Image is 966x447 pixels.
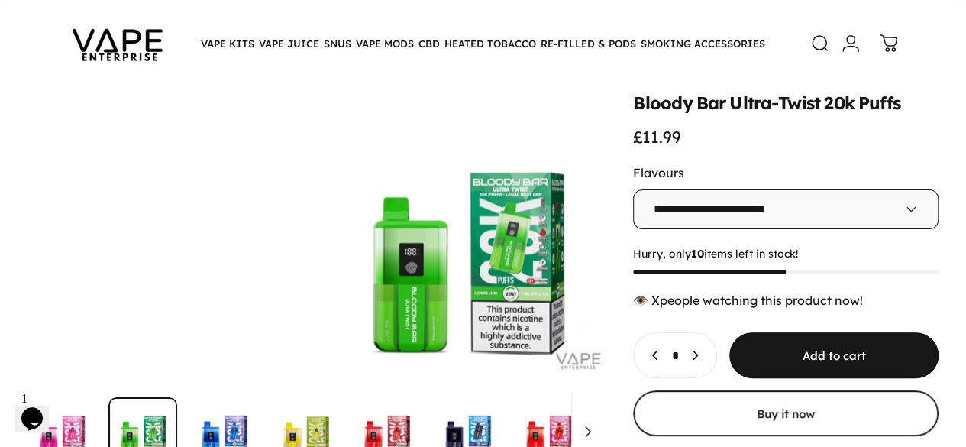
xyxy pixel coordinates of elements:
animate-element: Ultra-Twist [729,95,820,112]
img: Vape Enterprise [49,8,186,79]
label: Flavours [633,165,684,180]
span: Hurry, only items left in stock! [633,248,939,261]
summary: HEATED TOBACCO [442,28,538,60]
summary: SNUS [321,28,354,60]
animate-element: Bar [696,95,725,112]
button: Increase quantity for Bloody Bar Ultra-Twist 20k Puffs [681,333,716,377]
strong: 10 [691,247,704,261]
summary: VAPE JUICE [257,28,321,60]
a: 0 items [872,27,906,60]
button: Add to cart [729,332,939,378]
summary: CBD [416,28,442,60]
iframe: chat widget [15,386,64,432]
summary: RE-FILLED & PODS [538,28,638,60]
summary: VAPE MODS [354,28,416,60]
animate-element: Puffs [858,95,901,112]
button: Open media 2 in modal [179,95,754,385]
animate-element: Bloody [633,95,693,112]
button: Buy it now [633,390,939,436]
span: £11.99 [633,127,681,147]
nav: Primary [199,28,767,60]
summary: SMOKING ACCESSORIES [638,28,767,60]
summary: VAPE KITS [199,28,257,60]
button: Decrease quantity for Bloody Bar Ultra-Twist 20k Puffs [634,333,669,377]
animate-element: 20k [824,95,855,112]
div: 👁️ people watching this product now! [633,293,939,308]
